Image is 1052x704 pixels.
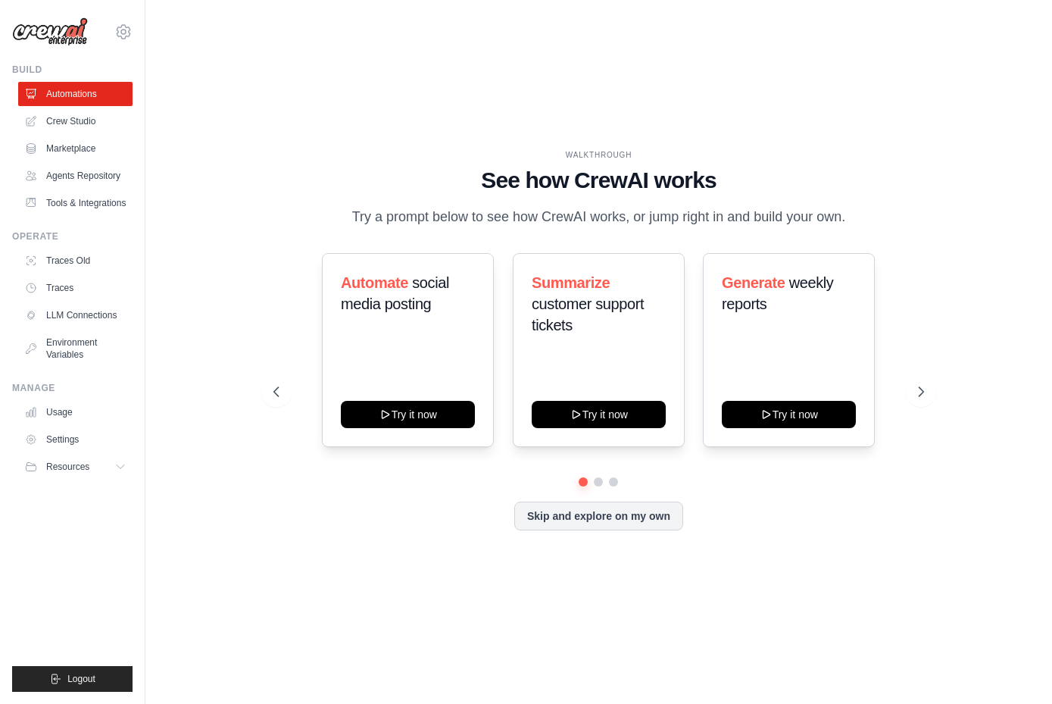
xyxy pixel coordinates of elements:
span: Logout [67,673,95,685]
a: Marketplace [18,136,133,161]
div: WALKTHROUGH [273,149,923,161]
span: Generate [722,274,785,291]
button: Try it now [532,401,666,428]
span: customer support tickets [532,296,644,333]
img: Logo [12,17,88,46]
a: Tools & Integrations [18,191,133,215]
a: Settings [18,427,133,452]
button: Resources [18,455,133,479]
span: social media posting [341,274,449,312]
a: Automations [18,82,133,106]
a: Crew Studio [18,109,133,133]
span: Summarize [532,274,610,291]
span: weekly reports [722,274,833,312]
button: Try it now [722,401,856,428]
a: Traces Old [18,249,133,273]
a: LLM Connections [18,303,133,327]
a: Agents Repository [18,164,133,188]
a: Usage [18,400,133,424]
div: Manage [12,382,133,394]
h1: See how CrewAI works [273,167,923,194]
span: Resources [46,461,89,473]
button: Try it now [341,401,475,428]
p: Try a prompt below to see how CrewAI works, or jump right in and build your own. [344,206,853,228]
a: Environment Variables [18,330,133,367]
button: Skip and explore on my own [514,502,683,530]
div: Build [12,64,133,76]
a: Traces [18,276,133,300]
div: Operate [12,230,133,242]
span: Automate [341,274,408,291]
button: Logout [12,666,133,692]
